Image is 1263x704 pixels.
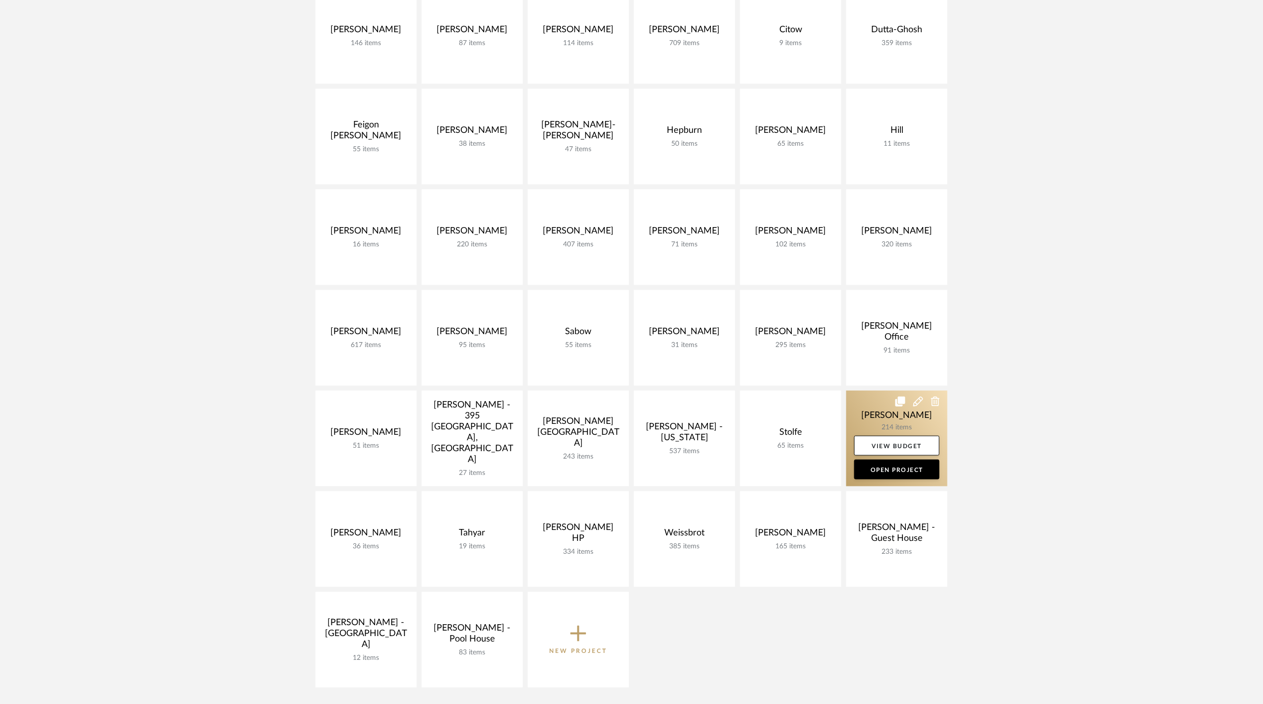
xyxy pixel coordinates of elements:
[528,592,629,688] button: New Project
[323,528,409,542] div: [PERSON_NAME]
[642,528,727,542] div: Weissbrot
[536,453,621,461] div: 243 items
[748,24,833,39] div: Citow
[536,39,621,48] div: 114 items
[536,341,621,350] div: 55 items
[323,119,409,145] div: Feigon [PERSON_NAME]
[323,542,409,551] div: 36 items
[430,400,515,469] div: [PERSON_NAME] - 395 [GEOGRAPHIC_DATA], [GEOGRAPHIC_DATA]
[748,427,833,442] div: Stolfe
[430,326,515,341] div: [PERSON_NAME]
[748,125,833,140] div: [PERSON_NAME]
[642,447,727,456] div: 537 items
[323,145,409,154] div: 55 items
[854,522,940,548] div: [PERSON_NAME] - Guest House
[323,326,409,341] div: [PERSON_NAME]
[748,442,833,450] div: 65 items
[748,140,833,148] div: 65 items
[323,654,409,662] div: 12 items
[854,436,940,456] a: View Budget
[536,145,621,154] div: 47 items
[430,542,515,551] div: 19 items
[642,542,727,551] div: 385 items
[430,226,515,240] div: [PERSON_NAME]
[323,617,409,654] div: [PERSON_NAME] - [GEOGRAPHIC_DATA]
[430,648,515,657] div: 83 items
[536,416,621,453] div: [PERSON_NAME][GEOGRAPHIC_DATA]
[854,24,940,39] div: Dutta-Ghosh
[748,39,833,48] div: 9 items
[748,341,833,350] div: 295 items
[536,240,621,249] div: 407 items
[642,125,727,140] div: Hepburn
[854,140,940,148] div: 11 items
[430,341,515,350] div: 95 items
[430,240,515,249] div: 220 items
[642,24,727,39] div: [PERSON_NAME]
[854,240,940,249] div: 320 items
[430,140,515,148] div: 38 items
[550,646,608,656] p: New Project
[323,240,409,249] div: 16 items
[854,347,940,355] div: 91 items
[854,460,940,479] a: Open Project
[430,528,515,542] div: Tahyar
[748,528,833,542] div: [PERSON_NAME]
[642,326,727,341] div: [PERSON_NAME]
[854,39,940,48] div: 359 items
[323,427,409,442] div: [PERSON_NAME]
[642,39,727,48] div: 709 items
[854,321,940,347] div: [PERSON_NAME] Office
[748,326,833,341] div: [PERSON_NAME]
[430,24,515,39] div: [PERSON_NAME]
[536,24,621,39] div: [PERSON_NAME]
[323,226,409,240] div: [PERSON_NAME]
[323,442,409,450] div: 51 items
[642,140,727,148] div: 50 items
[430,469,515,477] div: 27 items
[642,421,727,447] div: [PERSON_NAME] - [US_STATE]
[748,542,833,551] div: 165 items
[642,341,727,350] div: 31 items
[430,623,515,648] div: [PERSON_NAME] - Pool House
[536,119,621,145] div: [PERSON_NAME]-[PERSON_NAME]
[430,125,515,140] div: [PERSON_NAME]
[536,326,621,341] div: Sabow
[536,548,621,556] div: 334 items
[323,341,409,350] div: 617 items
[854,548,940,556] div: 233 items
[854,125,940,140] div: Hill
[430,39,515,48] div: 87 items
[536,522,621,548] div: [PERSON_NAME] HP
[854,226,940,240] div: [PERSON_NAME]
[642,240,727,249] div: 71 items
[323,39,409,48] div: 146 items
[748,226,833,240] div: [PERSON_NAME]
[748,240,833,249] div: 102 items
[323,24,409,39] div: [PERSON_NAME]
[642,226,727,240] div: [PERSON_NAME]
[536,226,621,240] div: [PERSON_NAME]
